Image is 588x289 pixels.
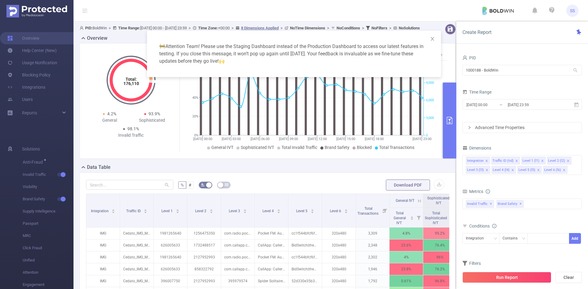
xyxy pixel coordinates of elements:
[466,200,494,208] span: Invalid Traffic
[485,169,488,172] i: icon: close
[462,90,492,94] span: Time Range
[547,157,571,165] li: Level 2 (l2)
[511,169,514,172] i: icon: close
[462,55,467,60] i: icon: user
[486,189,490,194] i: icon: info-circle
[567,159,570,163] i: icon: close
[462,29,492,35] span: Create Report
[519,200,522,208] span: ✕
[492,224,496,228] i: icon: info-circle
[219,58,225,64] span: highfive
[492,166,516,174] li: Level 4 (l4)
[517,166,542,174] li: Level 5 (l5)
[494,237,497,241] i: icon: down
[492,157,514,165] div: Traffic ID (tid)
[522,237,526,241] i: icon: down
[543,166,567,174] li: Level 6 (l6)
[462,146,491,150] span: Dimensions
[548,157,565,165] div: Level 2 (l2)
[430,36,435,41] i: icon: close
[467,166,484,174] div: Level 3 (l3)
[493,166,510,174] div: Level 4 (l4)
[463,122,582,133] div: icon: rightAdvanced Time Properties
[424,31,441,48] button: Close
[469,224,496,228] span: Conditions
[521,157,546,165] li: Level 1 (l1)
[462,189,483,194] span: Metrics
[496,200,524,208] span: Brand Safety
[541,159,544,163] i: icon: close
[462,272,551,283] button: Run Report
[491,157,520,165] li: Traffic ID (tid)
[522,157,539,165] div: Level 1 (l1)
[490,200,492,208] span: ✕
[569,233,581,244] button: Add
[537,169,540,172] i: icon: close
[466,166,490,174] li: Level 3 (l3)
[159,43,165,49] span: warning
[467,157,484,165] div: Integration
[468,126,471,129] i: icon: right
[462,55,476,60] span: PID
[515,159,518,163] i: icon: close
[556,272,582,283] button: Clear
[518,166,535,174] div: Level 5 (l5)
[154,38,434,70] div: Attention Team! Please use the Staging Dashboard instead of the Production Dashboard to access ou...
[544,166,561,174] div: Level 6 (l6)
[466,157,490,165] li: Integration
[462,261,481,266] span: Filters
[507,101,557,109] input: End date
[503,233,522,243] div: Contains
[485,159,488,163] i: icon: close
[466,233,488,243] div: Integration
[466,101,515,109] input: Start date
[563,169,566,172] i: icon: close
